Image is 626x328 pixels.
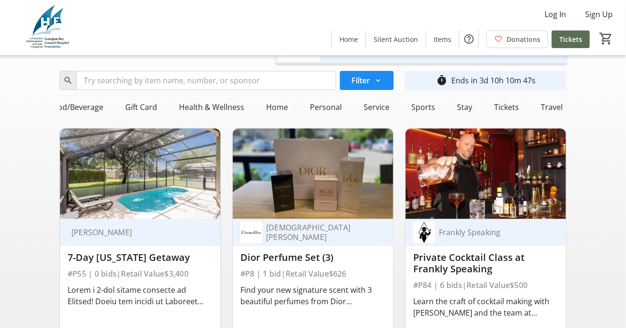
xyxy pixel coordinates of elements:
div: #P55 | 0 bids | Retail Value $3,400 [68,267,213,280]
div: Ends in 3d 10h 10m 47s [451,75,536,86]
div: Dior Perfume Set (3) [240,252,386,263]
div: [PERSON_NAME] [68,228,201,237]
div: Gift Card [121,98,161,117]
div: Lorem i 2-dol sitame consecte ad Elitsed! Doeiu tem incidi ut Laboreet Dolorem Aliqua Enima Minim... [68,284,213,307]
div: Food/Beverage [45,98,107,117]
div: Home [262,98,292,117]
mat-icon: timer_outline [436,75,447,86]
button: Cart [597,30,615,47]
div: Frankly Speaking [435,228,547,237]
img: 7-Day Florida Getaway [60,129,220,219]
div: Health & Wellness [175,98,248,117]
a: Items [426,30,459,48]
span: Silent Auction [374,34,418,44]
button: Help [459,30,478,49]
input: Try searching by item name, number, or sponsor [76,71,336,90]
img: Private Cocktail Class at Frankly Speaking [406,129,566,219]
button: Filter [340,71,394,90]
img: Frankly Speaking [413,221,435,243]
div: Learn the craft of cocktail making with [PERSON_NAME] and the team at Frankly Speaking! A private... [413,296,558,318]
div: 7-Day [US_STATE] Getaway [68,252,213,263]
img: Georgian Bay General Hospital Foundation's Logo [6,4,90,51]
button: Log In [537,7,574,22]
div: Personal [306,98,346,117]
a: Tickets [552,30,590,48]
span: Items [434,34,451,44]
div: Find your new signature scent with 3 beautiful perfumes from Dior Fragrance! Take home the '[PERS... [240,284,386,307]
span: Tickets [559,34,582,44]
button: Sign Up [577,7,620,22]
a: Donations [487,30,548,48]
div: Travel [537,98,566,117]
div: #P84 | 6 bids | Retail Value $500 [413,278,558,292]
img: Christian Dior [240,221,262,243]
div: Sports [407,98,439,117]
div: Tickets [490,98,523,117]
div: #P8 | 1 bid | Retail Value $626 [240,267,386,280]
div: [DEMOGRAPHIC_DATA][PERSON_NAME] [262,223,374,242]
div: Service [360,98,393,117]
div: Stay [453,98,476,117]
span: Filter [351,75,370,86]
div: Private Cocktail Class at Frankly Speaking [413,252,558,275]
span: Donations [507,34,540,44]
a: Home [332,30,366,48]
span: Sign Up [585,9,613,20]
span: Home [339,34,358,44]
img: Dior Perfume Set (3) [233,129,393,219]
a: Silent Auction [366,30,426,48]
span: Log In [545,9,566,20]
